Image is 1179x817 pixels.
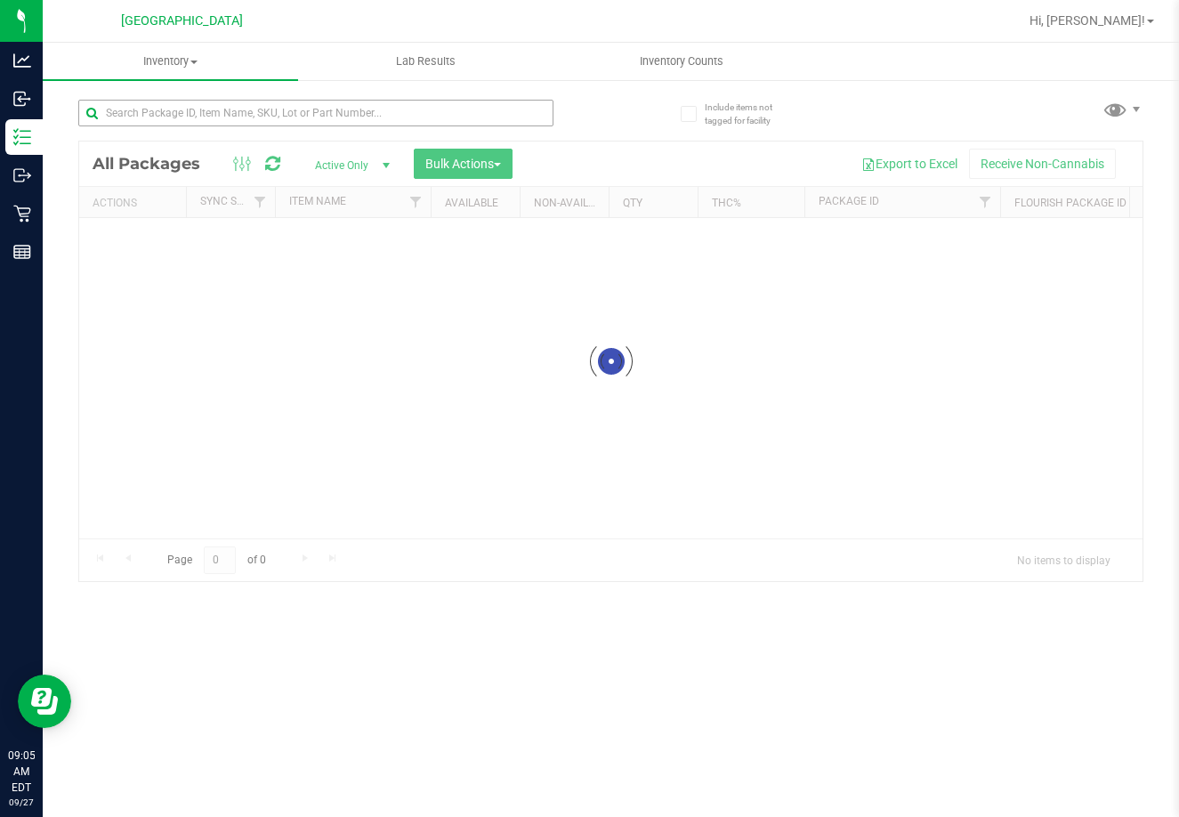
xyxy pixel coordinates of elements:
span: Hi, [PERSON_NAME]! [1030,13,1145,28]
input: Search Package ID, Item Name, SKU, Lot or Part Number... [78,100,553,126]
inline-svg: Inventory [13,128,31,146]
a: Lab Results [298,43,553,80]
a: Inventory Counts [554,43,810,80]
span: Include items not tagged for facility [705,101,794,127]
span: Lab Results [372,53,480,69]
inline-svg: Outbound [13,166,31,184]
inline-svg: Retail [13,205,31,222]
iframe: Resource center [18,675,71,728]
a: Inventory [43,43,298,80]
span: Inventory Counts [616,53,747,69]
span: [GEOGRAPHIC_DATA] [121,13,243,28]
inline-svg: Inbound [13,90,31,108]
p: 09:05 AM EDT [8,748,35,796]
span: Inventory [43,53,298,69]
p: 09/27 [8,796,35,809]
inline-svg: Analytics [13,52,31,69]
inline-svg: Reports [13,243,31,261]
